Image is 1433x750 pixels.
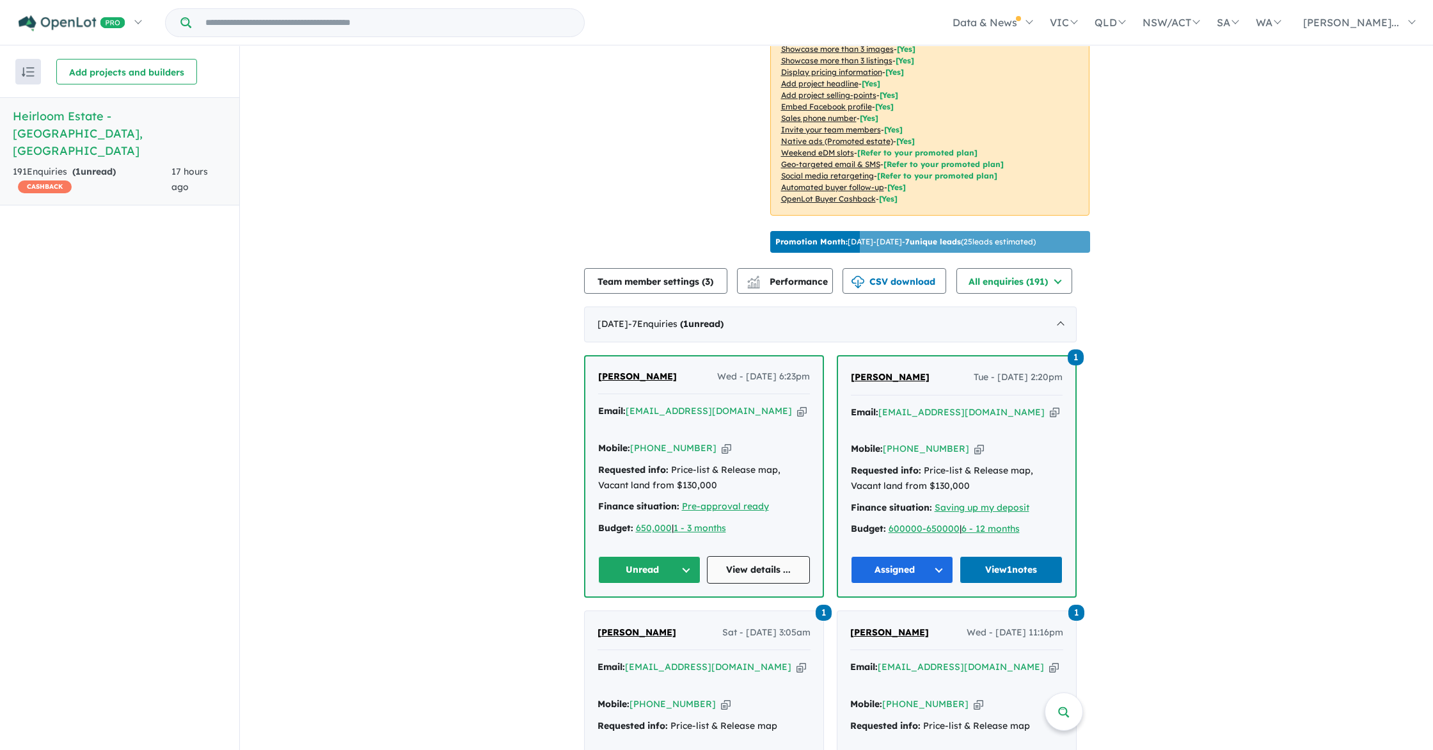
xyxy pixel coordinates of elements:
[722,625,811,641] span: Sat - [DATE] 3:05am
[843,268,946,294] button: CSV download
[775,236,1036,248] p: [DATE] - [DATE] - ( 25 leads estimated)
[851,465,921,476] strong: Requested info:
[816,603,832,620] a: 1
[171,166,208,193] span: 17 hours ago
[781,79,859,88] u: Add project headline
[598,369,677,385] a: [PERSON_NAME]
[707,556,810,584] a: View details ...
[722,442,731,455] button: Copy
[878,661,1044,673] a: [EMAIL_ADDRESS][DOMAIN_NAME]
[13,108,226,159] h5: Heirloom Estate - [GEOGRAPHIC_DATA] , [GEOGRAPHIC_DATA]
[625,661,791,673] a: [EMAIL_ADDRESS][DOMAIN_NAME]
[636,522,672,534] u: 650,000
[851,463,1063,494] div: Price-list & Release map, Vacant land from $130,000
[1050,406,1059,419] button: Copy
[598,464,669,475] strong: Requested info:
[875,102,894,111] span: [ Yes ]
[781,136,893,146] u: Native ads (Promoted estate)
[887,182,906,192] span: [Yes]
[22,67,35,77] img: sort.svg
[775,237,848,246] b: Promotion Month:
[967,625,1063,641] span: Wed - [DATE] 11:16pm
[781,67,882,77] u: Display pricing information
[974,442,984,456] button: Copy
[598,371,677,382] span: [PERSON_NAME]
[857,148,978,157] span: [Refer to your promoted plan]
[781,102,872,111] u: Embed Facebook profile
[1068,349,1084,365] span: 1
[781,90,876,100] u: Add project selling-points
[598,521,810,536] div: |
[1068,603,1084,620] a: 1
[851,371,930,383] span: [PERSON_NAME]
[896,136,915,146] span: [Yes]
[626,405,792,417] a: [EMAIL_ADDRESS][DOMAIN_NAME]
[628,318,724,330] span: - 7 Enquir ies
[598,522,633,534] strong: Budget:
[960,556,1063,584] a: View1notes
[674,522,726,534] a: 1 - 3 months
[851,370,930,385] a: [PERSON_NAME]
[749,276,828,287] span: Performance
[956,268,1072,294] button: All enquiries (191)
[850,720,921,731] strong: Requested info:
[598,463,810,493] div: Price-list & Release map, Vacant land from $130,000
[781,56,892,65] u: Showcase more than 3 listings
[72,166,116,177] strong: ( unread)
[781,113,857,123] u: Sales phone number
[797,404,807,418] button: Copy
[851,406,878,418] strong: Email:
[883,443,969,454] a: [PHONE_NUMBER]
[584,307,1077,342] div: [DATE]
[897,44,915,54] span: [ Yes ]
[584,268,727,294] button: Team member settings (3)
[935,502,1029,513] a: Saving up my deposit
[885,67,904,77] span: [ Yes ]
[905,237,961,246] b: 7 unique leads
[1068,605,1084,621] span: 1
[598,626,676,638] span: [PERSON_NAME]
[850,625,929,641] a: [PERSON_NAME]
[598,500,679,512] strong: Finance situation:
[781,125,881,134] u: Invite your team members
[747,276,759,283] img: line-chart.svg
[194,9,582,36] input: Try estate name, suburb, builder or developer
[796,660,806,674] button: Copy
[974,698,983,711] button: Copy
[877,171,997,180] span: [Refer to your promoted plan]
[75,166,81,177] span: 1
[598,719,811,734] div: Price-list & Release map
[630,442,716,454] a: [PHONE_NUMBER]
[884,125,903,134] span: [ Yes ]
[781,148,854,157] u: Weekend eDM slots
[13,164,171,195] div: 191 Enquir ies
[851,276,864,289] img: download icon
[598,405,626,417] strong: Email:
[879,194,898,203] span: [Yes]
[883,159,1004,169] span: [Refer to your promoted plan]
[880,90,898,100] span: [ Yes ]
[770,10,1089,216] p: Your project is only comparing to other top-performing projects in your area: - - - - - - - - - -...
[851,443,883,454] strong: Mobile:
[851,522,1063,537] div: |
[598,556,701,584] button: Unread
[598,698,629,710] strong: Mobile:
[850,698,882,710] strong: Mobile:
[1303,16,1399,29] span: [PERSON_NAME]...
[781,171,874,180] u: Social media retargeting
[598,720,668,731] strong: Requested info:
[851,556,954,584] button: Assigned
[683,318,688,330] span: 1
[862,79,880,88] span: [ Yes ]
[747,280,760,288] img: bar-chart.svg
[851,502,932,513] strong: Finance situation:
[705,276,710,287] span: 3
[850,719,1063,734] div: Price-list & Release map
[56,59,197,84] button: Add projects and builders
[629,698,716,710] a: [PHONE_NUMBER]
[682,500,769,512] a: Pre-approval ready
[781,194,876,203] u: OpenLot Buyer Cashback
[962,523,1020,534] a: 6 - 12 months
